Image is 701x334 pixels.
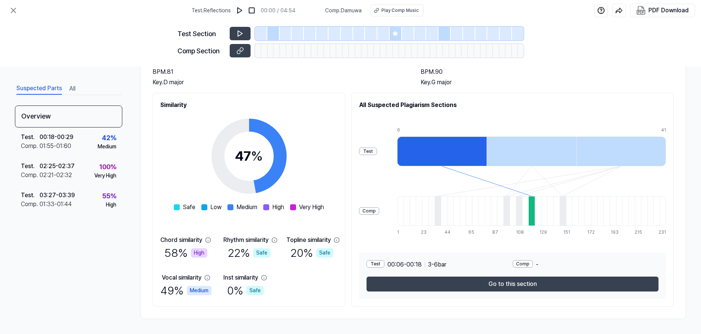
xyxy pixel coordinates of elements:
img: PDF Download [636,6,645,15]
span: Test . Reflections [192,7,231,15]
div: 100 % [99,162,116,172]
div: Test Section [177,29,225,39]
div: 151 [563,229,570,236]
div: 172 [587,229,594,236]
div: 20 % [290,245,333,261]
img: share [615,7,623,14]
span: Comp . Damuwa [325,7,362,15]
button: PDF Download [635,4,690,17]
span: High [272,203,284,212]
div: Comp [513,260,533,268]
div: Test . [21,133,40,142]
div: 47 [235,146,263,166]
div: 87 [492,229,499,236]
img: help [597,7,605,14]
div: 02:25 - 02:37 [40,162,75,171]
div: Test . [21,162,40,171]
div: Chord similarity [160,236,202,245]
div: 129 [540,229,546,236]
div: 49 % [160,282,211,299]
span: 00:06 - 00:18 [387,260,422,269]
img: stop [248,7,255,14]
div: - [513,260,659,269]
div: 6 [397,127,487,133]
div: Test . [21,191,40,200]
div: Test [367,260,384,268]
div: 23 [421,229,427,236]
span: % [251,148,263,164]
div: 44 [444,229,451,236]
span: 3 - 6 bar [428,260,446,269]
div: 231 [658,229,666,236]
div: High [191,248,207,258]
div: Key. D major [153,78,406,87]
div: 01:33 - 01:44 [40,200,72,209]
div: Test [359,148,377,155]
img: play [236,7,243,14]
button: Go to this section [367,277,658,292]
span: Low [210,203,221,212]
button: Play Comp Music [371,4,424,16]
button: All [69,83,75,95]
div: Overview [15,105,122,127]
div: Vocal similarity [162,273,201,282]
div: 41 [661,127,666,133]
div: 00:18 - 00:29 [40,133,73,142]
div: Safe [316,248,333,258]
div: BPM. 90 [421,67,674,76]
div: 215 [635,229,641,236]
div: Play Comp Music [381,7,419,14]
div: 01:55 - 01:60 [40,142,71,151]
div: Inst similarity [223,273,258,282]
div: 02:21 - 02:32 [40,171,72,180]
div: 108 [516,229,522,236]
div: 193 [611,229,617,236]
div: Comp [359,207,379,215]
div: Key. G major [421,78,674,87]
div: 00:00 / 04:54 [261,7,295,15]
span: Safe [183,203,195,212]
div: Comp . [21,142,40,151]
div: 22 % [228,245,270,261]
div: Topline similarity [286,236,331,245]
div: 0 % [227,282,264,299]
div: 42 % [102,133,116,143]
div: Very High [94,172,116,180]
div: Safe [253,248,270,258]
h2: Similarity [160,101,337,110]
div: PDF Download [648,6,689,15]
span: Very High [299,203,324,212]
div: Medium [98,143,116,151]
div: Rhythm similarity [223,236,268,245]
h2: All Suspected Plagiarism Sections [359,101,666,110]
div: Safe [246,286,264,295]
div: 65 [468,229,475,236]
div: 1 [397,229,403,236]
span: Medium [236,203,257,212]
div: 55 % [102,191,116,201]
div: High [106,201,116,209]
button: Suspected Parts [16,83,62,95]
div: BPM. 81 [153,67,406,76]
div: 03:27 - 03:39 [40,191,75,200]
div: Comp . [21,200,40,209]
div: Comp Section [177,46,225,56]
div: 58 % [164,245,207,261]
div: Medium [187,286,211,295]
div: Comp . [21,171,40,180]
